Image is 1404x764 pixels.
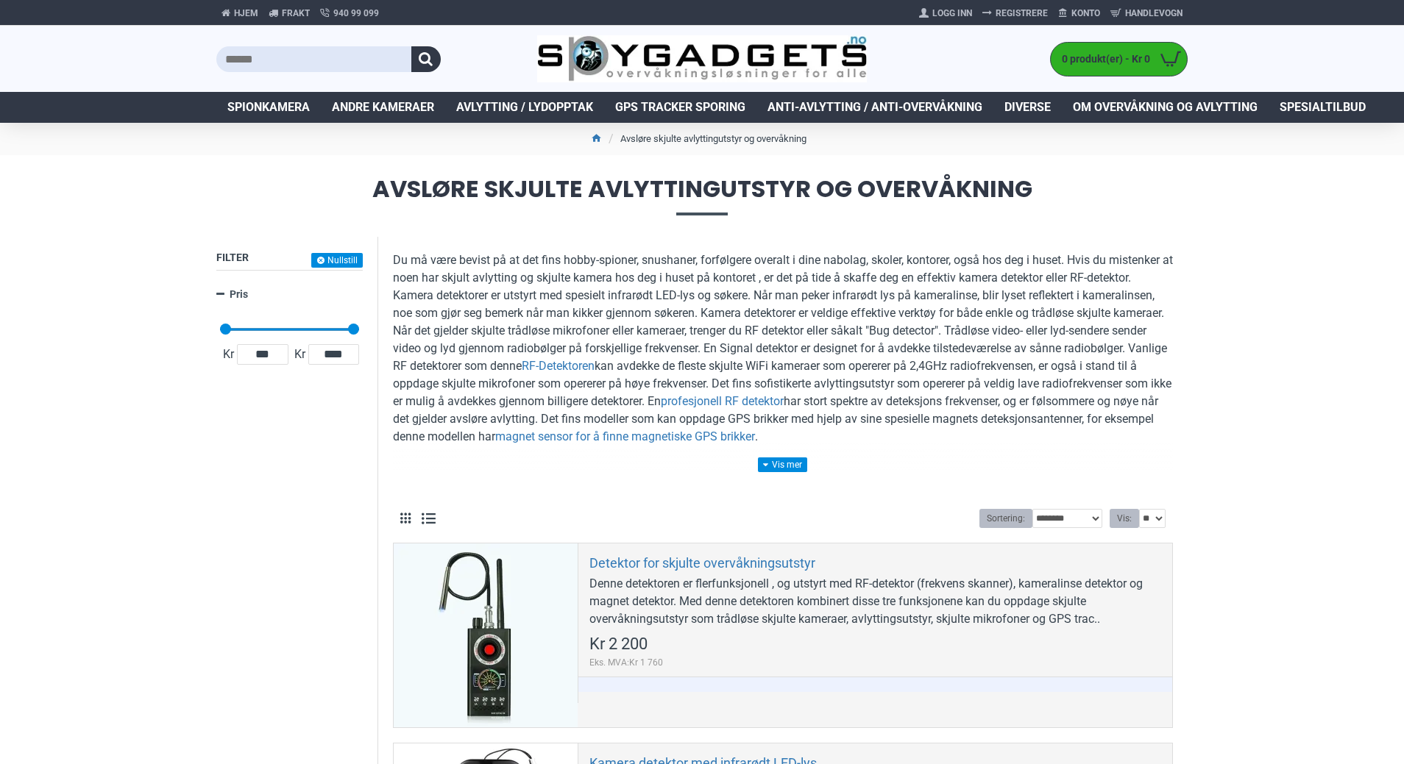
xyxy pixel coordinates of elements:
label: Vis: [1110,509,1139,528]
a: RF-Detektoren [522,357,595,375]
span: GPS Tracker Sporing [615,99,745,116]
span: Anti-avlytting / Anti-overvåkning [767,99,982,116]
span: Spesialtilbud [1280,99,1366,116]
span: Avlytting / Lydopptak [456,99,593,116]
a: magnet sensor for å finne magnetiske GPS brikker [495,428,755,446]
img: SpyGadgets.no [537,35,868,83]
span: Kr [220,346,237,363]
a: Detektor for skjulte overvåkningsutstyr Detektor for skjulte overvåkningsutstyr [394,543,578,727]
span: Konto [1071,7,1100,20]
span: Spionkamera [227,99,310,116]
a: Spesialtilbud [1269,92,1377,123]
a: Pris [216,282,363,307]
span: Eks. MVA:Kr 1 760 [589,656,663,669]
span: Diverse [1004,99,1051,116]
a: Konto [1053,1,1105,25]
a: Registrere [977,1,1053,25]
a: Spionkamera [216,92,321,123]
span: 940 99 099 [333,7,379,20]
span: Logg Inn [932,7,972,20]
span: Kr [291,346,308,363]
a: Om overvåkning og avlytting [1062,92,1269,123]
a: Diverse [993,92,1062,123]
p: Du må være bevist på at det fins hobby-spioner, snushaner, forfølgere overalt i dine nabolag, sko... [393,251,1173,446]
button: Nullstill [311,253,363,268]
span: Kr 2 200 [589,636,648,652]
a: Handlevogn [1105,1,1188,25]
div: Denne detektoren er flerfunksjonell , og utstyrt med RF-detektor (frekvens skanner), kameralinse ... [589,575,1161,628]
span: Avsløre skjulte avlyttingutstyr og overvåkning [216,177,1188,215]
a: GPS Tracker Sporing [604,92,756,123]
label: Sortering: [979,509,1032,528]
a: Anti-avlytting / Anti-overvåkning [756,92,993,123]
span: Registrere [996,7,1048,20]
a: profesjonell RF detektor [661,393,784,410]
span: Handlevogn [1125,7,1183,20]
a: Detektor for skjulte overvåkningsutstyr [589,554,815,571]
a: 0 produkt(er) - Kr 0 [1051,43,1187,76]
span: Frakt [282,7,310,20]
span: Filter [216,251,249,263]
span: Om overvåkning og avlytting [1073,99,1258,116]
span: Andre kameraer [332,99,434,116]
a: Avlytting / Lydopptak [445,92,604,123]
span: Hjem [234,7,258,20]
a: Logg Inn [914,1,977,25]
a: Andre kameraer [321,92,445,123]
span: 0 produkt(er) - Kr 0 [1051,51,1154,67]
